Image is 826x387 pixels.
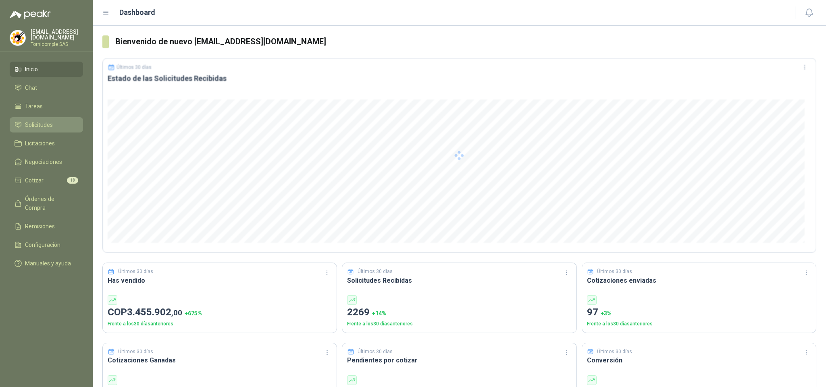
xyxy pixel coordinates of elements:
[587,305,811,320] p: 97
[10,62,83,77] a: Inicio
[587,275,811,286] h3: Cotizaciones enviadas
[25,157,62,166] span: Negociaciones
[347,305,571,320] p: 2269
[10,99,83,114] a: Tareas
[25,83,37,92] span: Chat
[587,320,811,328] p: Frente a los 30 días anteriores
[185,310,202,317] span: + 675 %
[25,222,55,231] span: Remisiones
[25,102,43,111] span: Tareas
[25,240,60,249] span: Configuración
[25,259,71,268] span: Manuales y ayuda
[115,35,816,48] h3: Bienvenido de nuevo [EMAIL_ADDRESS][DOMAIN_NAME]
[10,256,83,271] a: Manuales y ayuda
[597,348,632,356] p: Últimos 30 días
[358,348,393,356] p: Últimos 30 días
[347,320,571,328] p: Frente a los 30 días anteriores
[118,348,153,356] p: Últimos 30 días
[597,268,632,275] p: Últimos 30 días
[10,154,83,170] a: Negociaciones
[347,275,571,286] h3: Solicitudes Recibidas
[347,355,571,365] h3: Pendientes por cotizar
[25,176,44,185] span: Cotizar
[601,310,612,317] span: + 3 %
[10,219,83,234] a: Remisiones
[108,305,332,320] p: COP
[127,306,182,318] span: 3.455.902
[31,42,83,47] p: Tornicomple SAS
[118,268,153,275] p: Últimos 30 días
[10,30,25,46] img: Company Logo
[10,136,83,151] a: Licitaciones
[67,177,78,184] span: 18
[108,355,332,365] h3: Cotizaciones Ganadas
[25,195,75,212] span: Órdenes de Compra
[358,268,393,275] p: Últimos 30 días
[372,310,386,317] span: + 14 %
[10,191,83,215] a: Órdenes de Compra
[108,275,332,286] h3: Has vendido
[10,173,83,188] a: Cotizar18
[119,7,155,18] h1: Dashboard
[171,308,182,317] span: ,00
[10,80,83,95] a: Chat
[10,117,83,132] a: Solicitudes
[25,139,55,148] span: Licitaciones
[25,65,38,74] span: Inicio
[587,355,811,365] h3: Conversión
[108,320,332,328] p: Frente a los 30 días anteriores
[25,120,53,129] span: Solicitudes
[10,237,83,252] a: Configuración
[31,29,83,40] p: [EMAIL_ADDRESS][DOMAIN_NAME]
[10,10,51,19] img: Logo peakr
